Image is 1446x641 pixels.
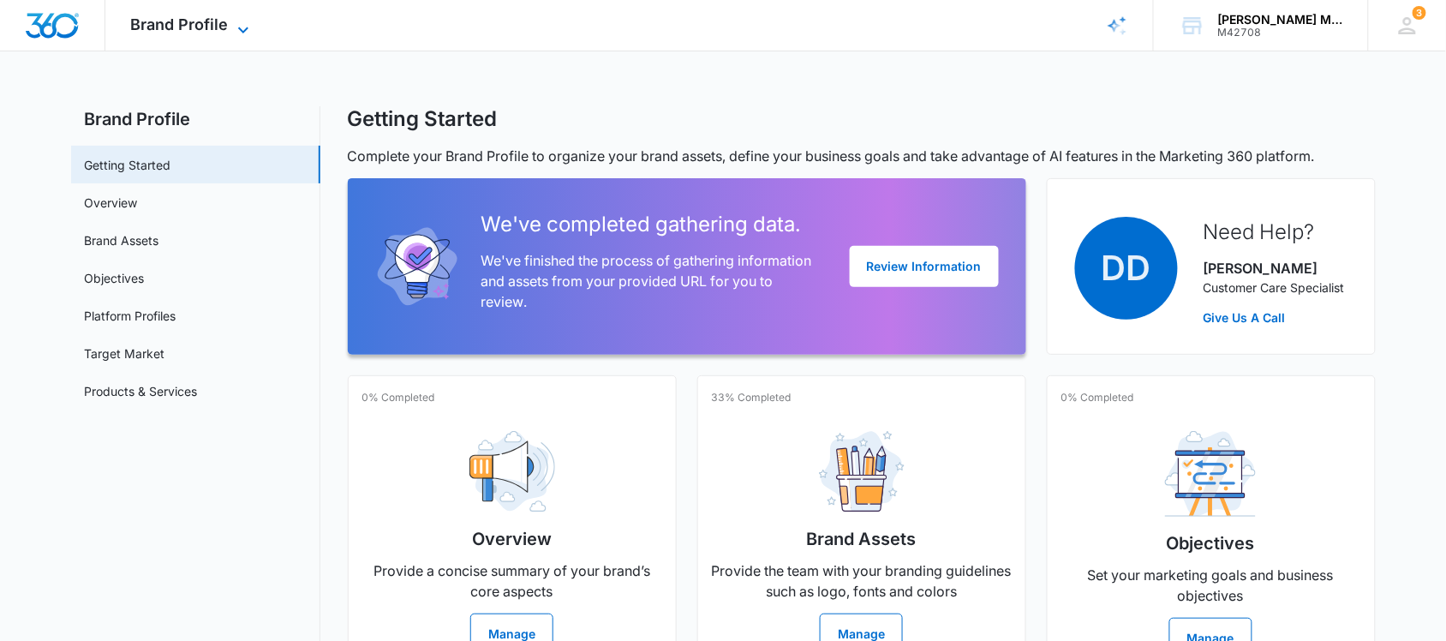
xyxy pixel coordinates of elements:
p: We've finished the process of gathering information and assets from your provided URL for you to ... [481,250,822,312]
div: account name [1218,13,1343,27]
p: Provide a concise summary of your brand’s core aspects [362,560,662,602]
p: Complete your Brand Profile to organize your brand assets, define your business goals and take ad... [348,146,1376,166]
a: Target Market [85,344,165,362]
span: Brand Profile [131,15,229,33]
p: Set your marketing goals and business objectives [1061,565,1361,606]
div: notifications count [1413,6,1426,20]
h2: Objectives [1167,530,1255,556]
a: Getting Started [85,156,171,174]
p: Provide the team with your branding guidelines such as logo, fonts and colors [712,560,1012,602]
h2: Overview [472,526,552,552]
p: [PERSON_NAME] [1204,258,1345,279]
a: Objectives [85,269,145,287]
button: Review Information [850,246,999,287]
h2: Need Help? [1204,217,1345,248]
p: 0% Completed [1061,390,1134,405]
a: Give Us A Call [1204,309,1345,326]
span: 3 [1413,6,1426,20]
h1: Getting Started [348,106,498,132]
a: Brand Assets [85,231,159,249]
p: 33% Completed [712,390,792,405]
p: 0% Completed [362,390,435,405]
a: Products & Services [85,382,198,400]
span: DD [1075,217,1178,320]
h2: We've completed gathering data. [481,209,822,240]
a: Platform Profiles [85,307,176,325]
h2: Brand Profile [71,106,320,132]
p: Customer Care Specialist [1204,279,1345,297]
div: account id [1218,27,1343,39]
a: Overview [85,194,138,212]
h2: Brand Assets [807,526,917,552]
